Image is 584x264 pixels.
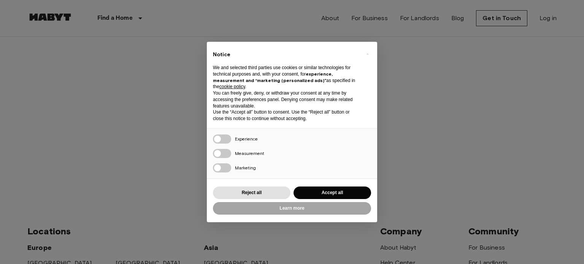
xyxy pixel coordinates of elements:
h2: Notice [213,51,359,58]
span: Measurement [235,150,264,156]
span: Experience [235,136,258,142]
span: × [366,49,369,58]
button: Close this notice [361,48,373,60]
strong: experience, measurement and “marketing (personalized ads)” [213,71,333,83]
p: Use the “Accept all” button to consent. Use the “Reject all” button or close this notice to conti... [213,109,359,122]
button: Accept all [294,187,371,199]
p: We and selected third parties use cookies or similar technologies for technical purposes and, wit... [213,65,359,90]
span: Marketing [235,165,256,171]
button: Reject all [213,187,290,199]
p: You can freely give, deny, or withdraw your consent at any time by accessing the preferences pane... [213,90,359,109]
a: cookie policy [219,84,245,89]
button: Learn more [213,202,371,215]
